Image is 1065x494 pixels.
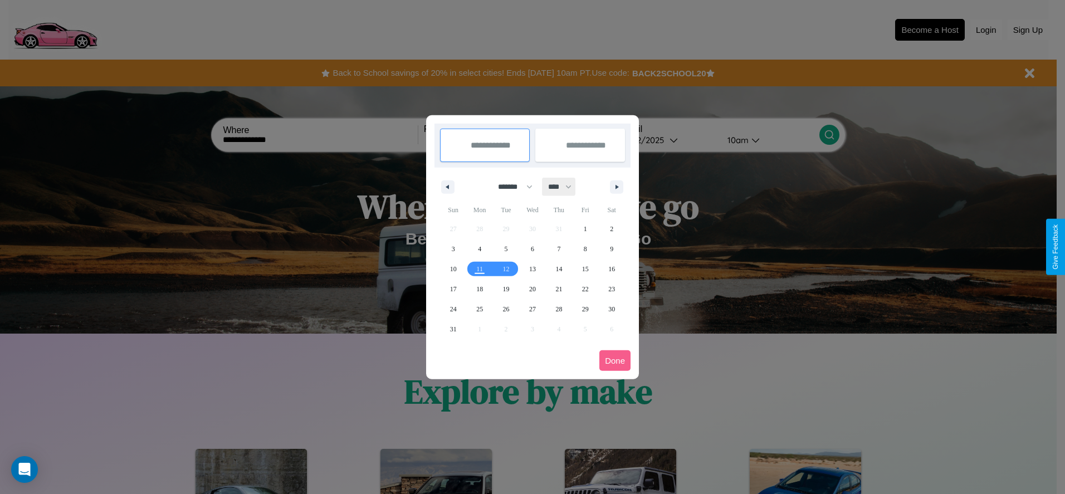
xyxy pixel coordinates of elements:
[493,239,519,259] button: 5
[608,279,615,299] span: 23
[450,299,457,319] span: 24
[572,259,598,279] button: 15
[478,239,481,259] span: 4
[546,239,572,259] button: 7
[466,299,492,319] button: 25
[572,279,598,299] button: 22
[440,319,466,339] button: 31
[599,201,625,219] span: Sat
[1052,224,1059,270] div: Give Feedback
[493,299,519,319] button: 26
[608,259,615,279] span: 16
[546,259,572,279] button: 14
[610,219,613,239] span: 2
[557,239,560,259] span: 7
[582,299,589,319] span: 29
[440,259,466,279] button: 10
[572,299,598,319] button: 29
[584,239,587,259] span: 8
[519,299,545,319] button: 27
[599,279,625,299] button: 23
[546,279,572,299] button: 21
[519,259,545,279] button: 13
[582,259,589,279] span: 15
[466,201,492,219] span: Mon
[599,259,625,279] button: 16
[505,239,508,259] span: 5
[572,201,598,219] span: Fri
[529,259,536,279] span: 13
[572,239,598,259] button: 8
[519,239,545,259] button: 6
[466,239,492,259] button: 4
[493,201,519,219] span: Tue
[555,279,562,299] span: 21
[610,239,613,259] span: 9
[599,350,631,371] button: Done
[608,299,615,319] span: 30
[531,239,534,259] span: 6
[599,219,625,239] button: 2
[450,259,457,279] span: 10
[555,299,562,319] span: 28
[529,279,536,299] span: 20
[599,239,625,259] button: 9
[529,299,536,319] span: 27
[450,279,457,299] span: 17
[546,201,572,219] span: Thu
[582,279,589,299] span: 22
[493,279,519,299] button: 19
[466,259,492,279] button: 11
[555,259,562,279] span: 14
[466,279,492,299] button: 18
[493,259,519,279] button: 12
[519,279,545,299] button: 20
[440,279,466,299] button: 17
[450,319,457,339] span: 31
[452,239,455,259] span: 3
[476,279,483,299] span: 18
[584,219,587,239] span: 1
[11,456,38,483] div: Open Intercom Messenger
[476,299,483,319] span: 25
[440,201,466,219] span: Sun
[546,299,572,319] button: 28
[599,299,625,319] button: 30
[572,219,598,239] button: 1
[476,259,483,279] span: 11
[440,239,466,259] button: 3
[503,299,510,319] span: 26
[503,279,510,299] span: 19
[440,299,466,319] button: 24
[503,259,510,279] span: 12
[519,201,545,219] span: Wed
